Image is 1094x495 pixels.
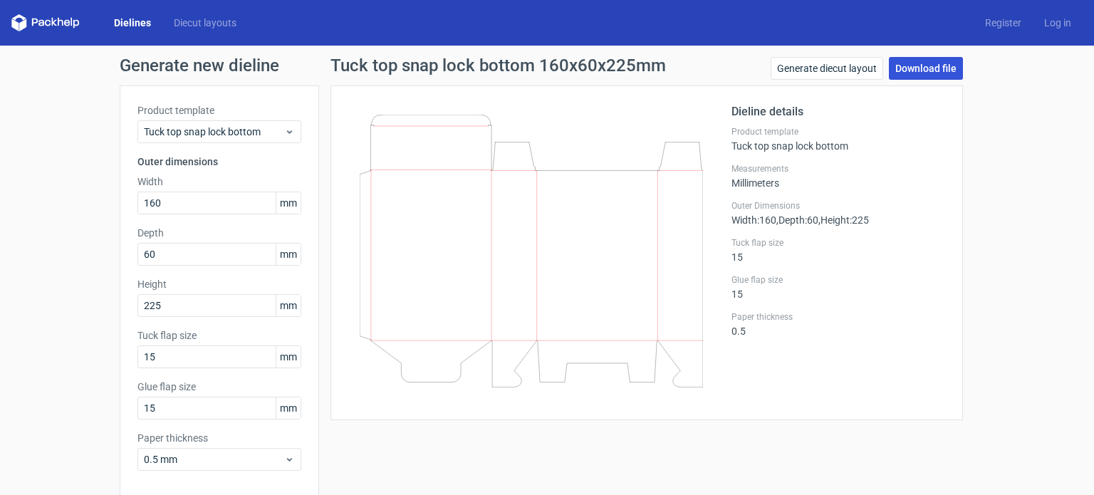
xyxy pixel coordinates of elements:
a: Register [974,16,1033,30]
label: Height [137,277,301,291]
div: 0.5 [731,311,945,337]
span: Width : 160 [731,214,776,226]
div: Tuck top snap lock bottom [731,126,945,152]
a: Log in [1033,16,1083,30]
span: Tuck top snap lock bottom [144,125,284,139]
label: Tuck flap size [137,328,301,343]
span: mm [276,244,301,265]
label: Glue flap size [137,380,301,394]
label: Paper thickness [137,431,301,445]
label: Width [137,174,301,189]
a: Generate diecut layout [771,57,883,80]
a: Diecut layouts [162,16,248,30]
span: mm [276,295,301,316]
h1: Tuck top snap lock bottom 160x60x225mm [330,57,666,74]
h3: Outer dimensions [137,155,301,169]
label: Glue flap size [731,274,945,286]
span: , Height : 225 [818,214,869,226]
span: mm [276,346,301,368]
div: 15 [731,237,945,263]
label: Product template [731,126,945,137]
span: mm [276,397,301,419]
a: Dielines [103,16,162,30]
label: Outer Dimensions [731,200,945,212]
div: Millimeters [731,163,945,189]
h1: Generate new dieline [120,57,974,74]
span: mm [276,192,301,214]
span: , Depth : 60 [776,214,818,226]
label: Paper thickness [731,311,945,323]
label: Product template [137,103,301,118]
label: Measurements [731,163,945,174]
h2: Dieline details [731,103,945,120]
label: Tuck flap size [731,237,945,249]
span: 0.5 mm [144,452,284,467]
label: Depth [137,226,301,240]
a: Download file [889,57,963,80]
div: 15 [731,274,945,300]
